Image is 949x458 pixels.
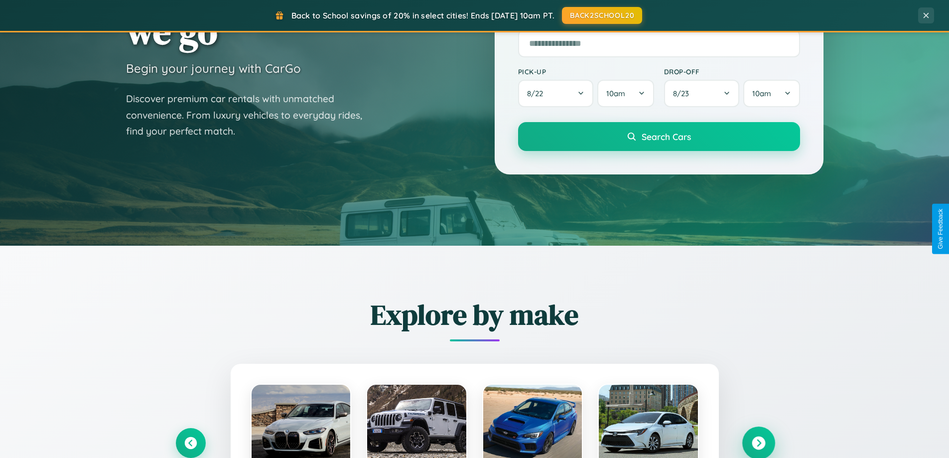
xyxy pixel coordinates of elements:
span: 8 / 23 [673,89,694,98]
button: 10am [743,80,800,107]
label: Pick-up [518,67,654,76]
button: 10am [597,80,654,107]
button: 8/22 [518,80,594,107]
span: 10am [606,89,625,98]
button: Search Cars [518,122,800,151]
button: BACK2SCHOOL20 [562,7,642,24]
span: Back to School savings of 20% in select cities! Ends [DATE] 10am PT. [291,10,554,20]
span: 8 / 22 [527,89,548,98]
h3: Begin your journey with CarGo [126,61,301,76]
span: Search Cars [642,131,691,142]
div: Give Feedback [937,209,944,249]
p: Discover premium car rentals with unmatched convenience. From luxury vehicles to everyday rides, ... [126,91,375,140]
h2: Explore by make [176,296,774,334]
button: 8/23 [664,80,740,107]
span: 10am [752,89,771,98]
label: Drop-off [664,67,800,76]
